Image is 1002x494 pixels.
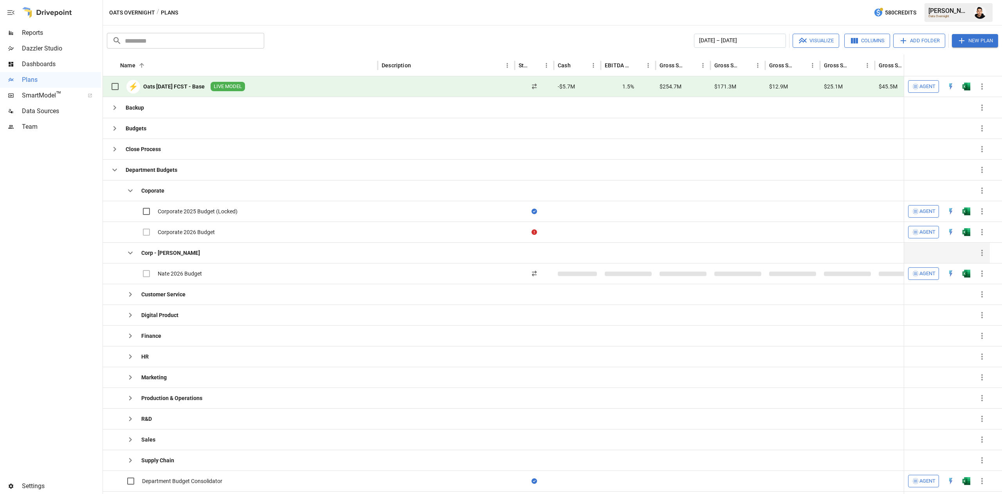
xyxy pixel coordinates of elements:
[532,83,537,90] div: Updating in progress
[851,60,862,71] button: Sort
[141,187,164,195] div: Coporate
[22,75,101,85] span: Plans
[22,106,101,116] span: Data Sources
[947,83,955,90] div: Open in Quick Edit
[643,60,654,71] button: EBITDA Margin column menu
[824,83,843,90] span: $25.1M
[141,456,174,464] div: Supply Chain
[126,104,144,112] div: Backup
[879,83,897,90] span: $45.5M
[660,83,681,90] span: $254.7M
[947,207,955,215] div: Open in Quick Edit
[947,228,955,236] img: quick-edit-flash.b8aec18c.svg
[541,60,552,71] button: Status column menu
[22,44,101,53] span: Dazzler Studio
[605,62,631,69] div: EBITDA Margin
[714,83,736,90] span: $171.3M
[793,34,839,48] button: Visualize
[908,205,939,218] button: Agent
[141,290,186,298] div: Customer Service
[502,60,513,71] button: Description column menu
[143,83,205,90] div: Oats [DATE] FCST - Base
[962,207,970,215] div: Open in Excel
[120,62,135,69] div: Name
[22,59,101,69] span: Dashboards
[141,394,202,402] div: Production & Operations
[919,82,935,91] span: Agent
[519,62,529,69] div: Status
[714,62,741,69] div: Gross Sales: DTC Online
[928,7,969,14] div: [PERSON_NAME]
[22,481,101,491] span: Settings
[158,207,238,215] div: Corporate 2025 Budget (Locked)
[962,83,970,90] img: excel-icon.76473adf.svg
[979,60,990,71] button: Sort
[157,8,159,18] div: /
[769,83,788,90] span: $12.9M
[158,270,202,278] div: Nate 2026 Budget
[211,83,245,90] span: LIVE MODEL
[141,311,178,319] div: Digital Product
[962,477,970,485] div: Open in Excel
[947,228,955,236] div: Open in Quick Edit
[532,207,537,215] div: Sync complete
[158,228,215,236] div: Corporate 2026 Budget
[947,207,955,215] img: quick-edit-flash.b8aec18c.svg
[136,60,147,71] button: Sort
[919,477,935,486] span: Agent
[126,80,140,94] div: ⚡
[879,62,905,69] div: Gross Sales: Retail
[947,270,955,278] div: Open in Quick Edit
[126,145,161,153] div: Close Process
[919,228,935,237] span: Agent
[752,60,763,71] button: Gross Sales: DTC Online column menu
[632,60,643,71] button: Sort
[824,62,850,69] div: Gross Sales: Wholesale
[796,60,807,71] button: Sort
[741,60,752,71] button: Sort
[571,60,582,71] button: Sort
[622,83,634,90] span: 1.5%
[952,34,998,47] button: New Plan
[532,477,537,485] div: Sync complete
[109,8,155,18] button: Oats Overnight
[126,166,177,174] div: Department Budgets
[974,6,986,19] img: Francisco Sanchez
[962,228,970,236] div: Open in Excel
[769,62,795,69] div: Gross Sales: Marketplace
[141,332,161,340] div: Finance
[919,207,935,216] span: Agent
[382,62,411,69] div: Description
[694,34,786,48] button: [DATE] – [DATE]
[22,122,101,132] span: Team
[22,28,101,38] span: Reports
[928,14,969,18] div: Oats Overnight
[558,83,575,90] span: -$5.7M
[142,477,222,485] div: Department Budget Consolidator
[947,270,955,278] img: quick-edit-flash.b8aec18c.svg
[141,373,167,381] div: Marketing
[908,475,939,487] button: Agent
[141,415,152,423] div: R&D
[962,270,970,278] div: Open in Excel
[969,2,991,23] button: Francisco Sanchez
[947,83,955,90] img: quick-edit-flash.b8aec18c.svg
[697,60,708,71] button: Gross Sales column menu
[807,60,818,71] button: Gross Sales: Marketplace column menu
[862,60,873,71] button: Gross Sales: Wholesale column menu
[530,60,541,71] button: Sort
[141,436,155,444] div: Sales
[687,60,697,71] button: Sort
[660,62,686,69] div: Gross Sales
[22,91,79,100] span: SmartModel
[947,477,955,485] img: quick-edit-flash.b8aec18c.svg
[126,124,146,132] div: Budgets
[588,60,599,71] button: Cash column menu
[141,353,149,361] div: HR
[885,8,916,18] span: 580 Credits
[962,477,970,485] img: excel-icon.76473adf.svg
[870,5,919,20] button: 580Credits
[962,270,970,278] img: excel-icon.76473adf.svg
[56,90,61,99] span: ™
